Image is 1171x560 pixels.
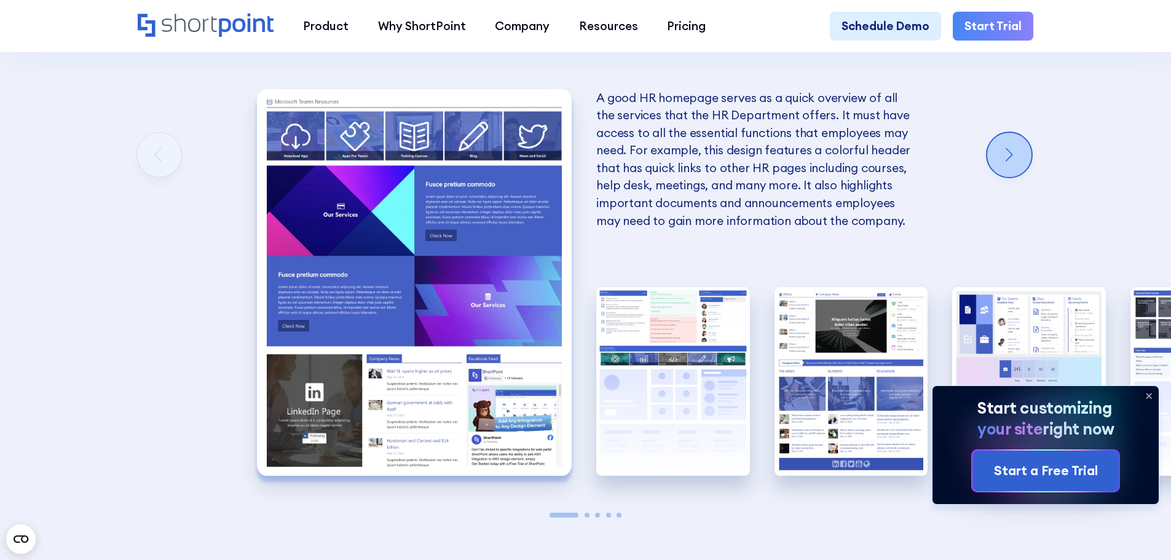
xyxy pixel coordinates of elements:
div: Company [495,17,550,35]
div: 4 / 5 [952,287,1106,476]
img: HR SharePoint site example for Homepage [257,89,572,476]
a: Company [480,12,564,41]
div: 3 / 5 [775,287,928,476]
p: A good HR homepage serves as a quick overview of all the services that the HR Department offers. ... [596,89,911,230]
img: Internal SharePoint site example for company policy [596,287,750,476]
a: Start Trial [953,12,1033,41]
div: Product [303,17,349,35]
div: Resources [579,17,638,35]
div: Why ShortPoint [378,17,466,35]
span: Go to slide 1 [550,513,579,518]
a: Pricing [653,12,721,41]
a: Start a Free Trial [972,451,1119,491]
a: Product [288,12,363,41]
div: Next slide [987,133,1031,177]
div: Start a Free Trial [994,461,1098,481]
span: Go to slide 4 [606,513,611,518]
a: Home [138,14,274,39]
div: 2 / 5 [596,287,750,476]
img: SharePoint Communication site example for news [775,287,928,476]
a: Why ShortPoint [363,12,481,41]
span: Go to slide 3 [595,513,600,518]
a: Schedule Demo [830,12,941,41]
button: Open CMP widget [6,524,36,554]
span: Go to slide 2 [585,513,589,518]
span: Go to slide 5 [617,513,621,518]
img: HR SharePoint site example for documents [952,287,1106,476]
a: Resources [564,12,653,41]
div: 1 / 5 [257,89,572,476]
div: Pricing [667,17,706,35]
